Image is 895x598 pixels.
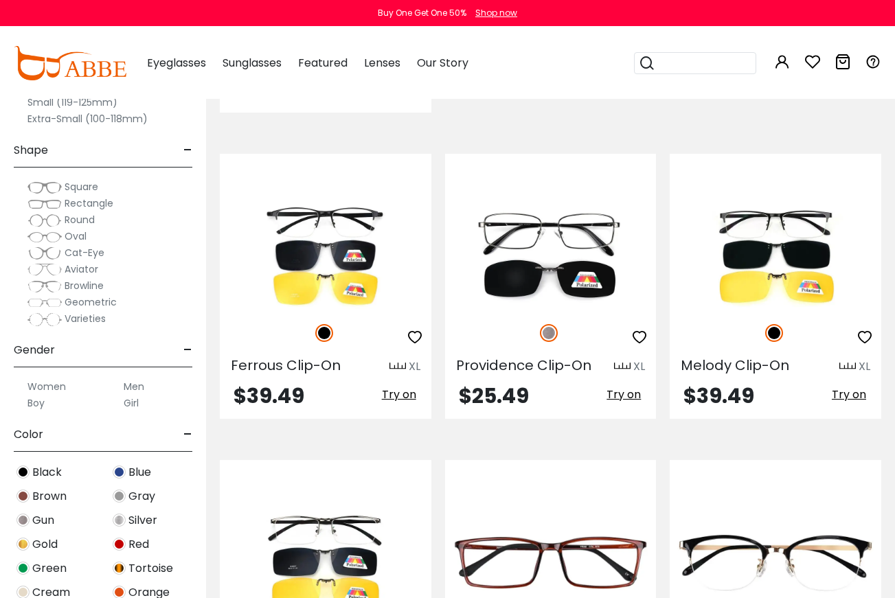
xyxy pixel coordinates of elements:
[27,378,66,395] label: Women
[614,362,631,372] img: size ruler
[113,465,126,479] img: Blue
[234,381,304,411] span: $39.49
[456,356,591,375] span: Providence Clip-On
[183,418,192,451] span: -
[113,514,126,527] img: Silver
[65,196,113,210] span: Rectangle
[389,362,406,372] img: size ruler
[27,279,62,293] img: Browline.png
[27,246,62,260] img: Cat-Eye.png
[445,203,657,309] img: Gun Providence Clip-On - Metal ,Adjust Nose Pads
[27,214,62,227] img: Round.png
[27,197,62,211] img: Rectangle.png
[540,324,558,342] img: Gun
[832,387,866,402] span: Try on
[128,512,157,529] span: Silver
[14,134,48,167] span: Shape
[315,324,333,342] img: Black
[65,180,98,194] span: Square
[32,488,67,505] span: Brown
[607,387,641,402] span: Try on
[220,203,431,309] img: Black Ferrous Clip-On - Metal ,Adjust Nose Pads
[65,312,106,325] span: Varieties
[32,464,62,481] span: Black
[16,490,30,503] img: Brown
[32,560,67,577] span: Green
[128,488,155,505] span: Gray
[32,512,54,529] span: Gun
[298,55,348,71] span: Featured
[14,46,126,80] img: abbeglasses.com
[183,134,192,167] span: -
[27,395,45,411] label: Boy
[65,262,98,276] span: Aviator
[633,358,645,375] div: XL
[839,362,856,372] img: size ruler
[16,562,30,575] img: Green
[27,263,62,277] img: Aviator.png
[16,465,30,479] img: Black
[859,358,870,375] div: XL
[681,356,789,375] span: Melody Clip-On
[27,296,62,310] img: Geometric.png
[27,181,62,194] img: Square.png
[27,312,62,327] img: Varieties.png
[65,229,87,243] span: Oval
[124,395,139,411] label: Girl
[14,418,43,451] span: Color
[670,203,881,309] img: Black Melody Clip-On - Metal ,Adjust Nose Pads
[113,538,126,551] img: Red
[16,514,30,527] img: Gun
[364,55,400,71] span: Lenses
[113,490,126,503] img: Gray
[65,213,95,227] span: Round
[231,356,341,375] span: Ferrous Clip-On
[27,111,148,127] label: Extra-Small (100-118mm)
[183,334,192,367] span: -
[475,7,517,19] div: Shop now
[417,55,468,71] span: Our Story
[124,378,144,395] label: Men
[468,7,517,19] a: Shop now
[65,246,104,260] span: Cat-Eye
[409,358,420,375] div: XL
[382,387,416,402] span: Try on
[65,279,104,292] span: Browline
[765,324,783,342] img: Black
[378,386,420,404] button: Try on
[32,536,58,553] span: Gold
[147,55,206,71] span: Eyeglasses
[378,7,466,19] div: Buy One Get One 50%
[128,560,173,577] span: Tortoise
[459,381,529,411] span: $25.49
[113,562,126,575] img: Tortoise
[27,94,117,111] label: Small (119-125mm)
[128,464,151,481] span: Blue
[128,536,149,553] span: Red
[65,295,117,309] span: Geometric
[16,538,30,551] img: Gold
[602,386,645,404] button: Try on
[14,334,55,367] span: Gender
[828,386,870,404] button: Try on
[27,230,62,244] img: Oval.png
[683,381,754,411] span: $39.49
[223,55,282,71] span: Sunglasses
